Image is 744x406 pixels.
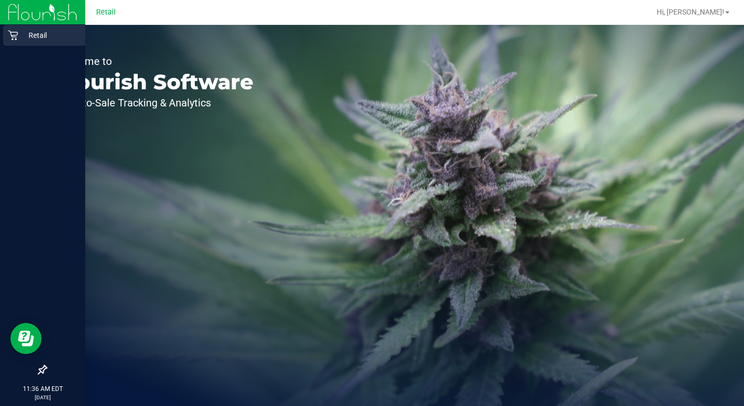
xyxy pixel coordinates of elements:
[96,8,116,17] span: Retail
[56,98,254,108] p: Seed-to-Sale Tracking & Analytics
[8,30,18,40] inline-svg: Retail
[5,394,81,401] p: [DATE]
[56,56,254,66] p: Welcome to
[10,323,42,354] iframe: Resource center
[5,384,81,394] p: 11:36 AM EDT
[657,8,724,16] span: Hi, [PERSON_NAME]!
[18,29,81,42] p: Retail
[56,72,254,92] p: Flourish Software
